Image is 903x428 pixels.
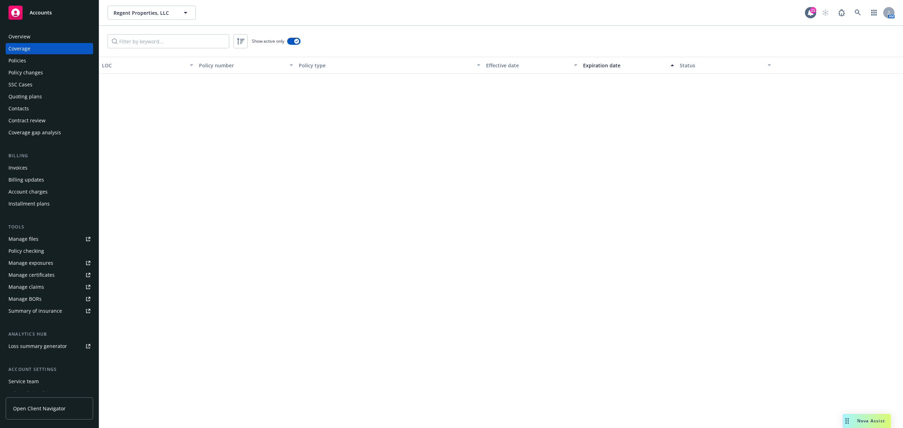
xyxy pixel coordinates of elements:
[8,341,67,352] div: Loss summary generator
[108,6,196,20] button: Regent Properties, LLC
[677,57,774,74] button: Status
[99,57,196,74] button: LOC
[6,103,93,114] a: Contacts
[8,269,55,281] div: Manage certificates
[851,6,865,20] a: Search
[810,7,816,13] div: 21
[8,388,53,399] div: Sales relationships
[6,376,93,387] a: Service team
[8,31,30,42] div: Overview
[6,305,93,317] a: Summary of insurance
[6,43,93,54] a: Coverage
[114,9,175,17] span: Regent Properties, LLC
[8,91,42,102] div: Quoting plans
[8,186,48,197] div: Account charges
[196,57,296,74] button: Policy number
[13,405,66,412] span: Open Client Navigator
[8,103,29,114] div: Contacts
[6,331,93,338] div: Analytics hub
[8,43,30,54] div: Coverage
[8,305,62,317] div: Summary of insurance
[580,57,677,74] button: Expiration date
[6,115,93,126] a: Contract review
[6,233,93,245] a: Manage files
[6,198,93,209] a: Installment plans
[8,55,26,66] div: Policies
[583,62,667,69] div: Expiration date
[6,293,93,305] a: Manage BORs
[6,257,93,269] a: Manage exposures
[8,233,38,245] div: Manage files
[6,281,93,293] a: Manage claims
[6,127,93,138] a: Coverage gap analysis
[6,388,93,399] a: Sales relationships
[6,341,93,352] a: Loss summary generator
[843,414,852,428] div: Drag to move
[6,245,93,257] a: Policy checking
[8,293,42,305] div: Manage BORs
[199,62,286,69] div: Policy number
[299,62,473,69] div: Policy type
[818,6,832,20] a: Start snowing
[8,281,44,293] div: Manage claims
[6,79,93,90] a: SSC Cases
[8,162,28,173] div: Invoices
[8,174,44,185] div: Billing updates
[6,31,93,42] a: Overview
[296,57,483,74] button: Policy type
[6,269,93,281] a: Manage certificates
[8,67,43,78] div: Policy changes
[102,62,186,69] div: LOC
[6,186,93,197] a: Account charges
[8,115,46,126] div: Contract review
[6,3,93,23] a: Accounts
[857,418,885,424] span: Nova Assist
[867,6,881,20] a: Switch app
[6,67,93,78] a: Policy changes
[6,162,93,173] a: Invoices
[843,414,891,428] button: Nova Assist
[483,57,580,74] button: Effective date
[8,257,53,269] div: Manage exposures
[6,366,93,373] div: Account settings
[6,152,93,159] div: Billing
[835,6,849,20] a: Report a Bug
[252,38,284,44] span: Show active only
[6,224,93,231] div: Tools
[6,174,93,185] a: Billing updates
[6,91,93,102] a: Quoting plans
[8,198,50,209] div: Installment plans
[8,127,61,138] div: Coverage gap analysis
[680,62,763,69] div: Status
[6,55,93,66] a: Policies
[108,34,229,48] input: Filter by keyword...
[8,79,32,90] div: SSC Cases
[8,376,39,387] div: Service team
[486,62,570,69] div: Effective date
[30,10,52,16] span: Accounts
[8,245,44,257] div: Policy checking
